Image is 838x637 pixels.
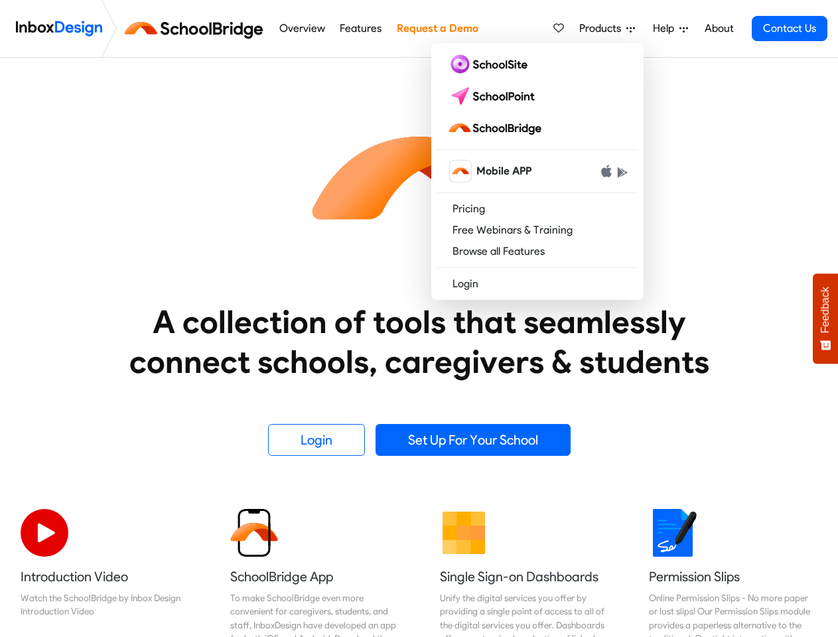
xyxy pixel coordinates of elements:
[447,54,533,75] img: schoolsite logo
[450,161,471,182] img: schoolbridge icon
[447,86,541,107] img: schoolpoint logo
[230,509,278,557] img: 2022_01_13_icon_sb_app.svg
[431,43,644,300] div: Products
[104,302,734,382] heading: A collection of tools that seamlessly connect schools, caregivers & students
[376,424,571,456] a: Set Up For Your School
[336,15,385,42] a: Features
[752,16,827,41] a: Contact Us
[437,198,638,220] a: Pricing
[437,273,638,295] a: Login
[275,15,328,42] a: Overview
[122,13,271,44] img: schoolbridge logo
[579,21,626,36] span: Products
[701,15,737,42] a: About
[447,117,547,139] img: schoolbridge logo
[574,15,640,42] a: Products
[437,155,638,187] a: schoolbridge icon Mobile APP
[649,509,697,557] img: 2022_01_18_icon_signature.svg
[653,21,679,36] span: Help
[21,509,68,557] img: 2022_07_11_icon_video_playback.svg
[476,163,531,179] span: Mobile APP
[300,58,539,297] img: icon_schoolbridge.svg
[649,567,817,586] h5: Permission Slips
[21,591,189,618] div: Watch the SchoolBridge by Inbox Design Introduction Video
[440,509,488,557] img: 2022_01_13_icon_grid.svg
[440,567,608,586] h5: Single Sign-on Dashboards
[230,567,399,586] h5: SchoolBridge App
[437,220,638,241] a: Free Webinars & Training
[648,15,693,42] a: Help
[437,241,638,262] a: Browse all Features
[819,287,831,333] span: Feedback
[393,15,482,42] a: Request a Demo
[21,567,189,586] h5: Introduction Video
[268,424,365,456] a: Login
[813,273,838,364] button: Feedback - Show survey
